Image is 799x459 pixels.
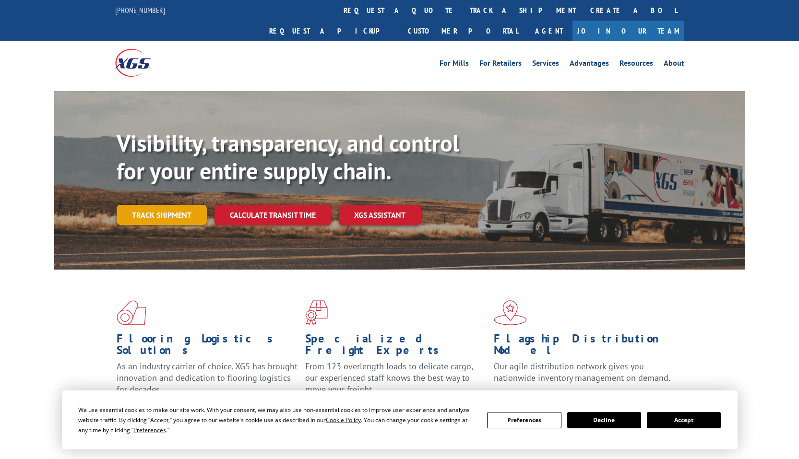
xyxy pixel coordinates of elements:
button: Decline [567,412,641,428]
span: Cookie Policy [326,416,361,424]
h1: Specialized Freight Experts [305,333,487,361]
a: Request a pickup [262,21,401,41]
a: Track shipment [117,205,207,225]
button: Preferences [487,412,561,428]
a: Join Our Team [572,21,684,41]
a: [PHONE_NUMBER] [115,5,165,15]
h1: Flooring Logistics Solutions [117,333,298,361]
a: Agent [525,21,572,41]
span: Preferences [133,426,166,434]
img: xgs-icon-total-supply-chain-intelligence-red [117,300,146,325]
img: xgs-icon-flagship-distribution-model-red [494,300,527,325]
a: Resources [620,59,653,70]
a: Customer Portal [401,21,525,41]
b: Visibility, transparency, and control for your entire supply chain. [117,128,459,186]
span: Our agile distribution network gives you nationwide inventory management on demand. [494,361,670,383]
a: XGS ASSISTANT [339,205,421,225]
span: As an industry carrier of choice, XGS has brought innovation and dedication to flooring logistics... [117,361,298,395]
img: xgs-icon-focused-on-flooring-red [305,300,328,325]
div: We use essential cookies to make our site work. With your consent, we may also use non-essential ... [78,405,476,435]
div: Cookie Consent Prompt [62,390,738,449]
a: About [664,59,684,70]
button: Accept [647,412,721,428]
a: Services [532,59,559,70]
a: For Mills [440,59,469,70]
a: Calculate transit time [215,205,331,225]
a: For Retailers [479,59,522,70]
p: From 123 overlength loads to delicate cargo, our experienced staff knows the best way to move you... [305,361,487,403]
a: Advantages [570,59,609,70]
h1: Flagship Distribution Model [494,333,675,361]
